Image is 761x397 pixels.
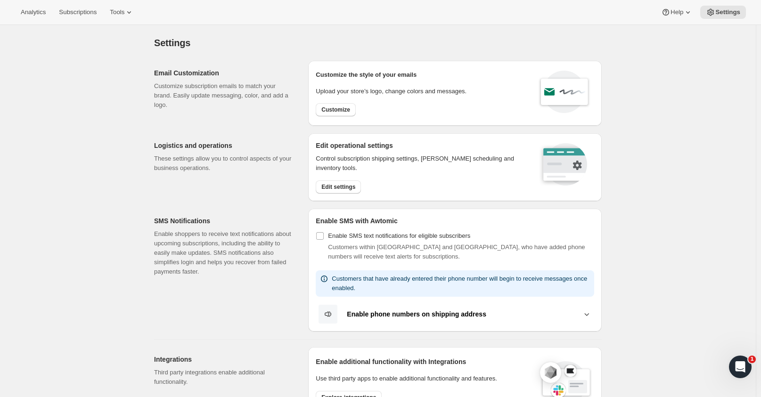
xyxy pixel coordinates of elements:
[316,304,594,324] button: Enable phone numbers on shipping address
[321,106,350,113] span: Customize
[332,274,590,293] p: Customers that have already entered their phone number will begin to receive messages once enabled.
[321,183,355,191] span: Edit settings
[316,154,526,173] p: Control subscription shipping settings, [PERSON_NAME] scheduling and inventory tools.
[700,6,746,19] button: Settings
[316,70,417,80] p: Customize the style of your emails
[316,103,356,116] button: Customize
[154,141,293,150] h2: Logistics and operations
[316,374,531,383] p: Use third party apps to enable additional functionality and features.
[154,368,293,387] p: Third party integrations enable additional functionality.
[316,216,594,226] h2: Enable SMS with Awtomic
[154,216,293,226] h2: SMS Notifications
[671,8,683,16] span: Help
[154,38,190,48] span: Settings
[15,6,51,19] button: Analytics
[154,81,293,110] p: Customize subscription emails to match your brand. Easily update messaging, color, and add a logo.
[748,356,756,363] span: 1
[104,6,139,19] button: Tools
[729,356,752,378] iframe: Intercom live chat
[154,68,293,78] h2: Email Customization
[316,141,526,150] h2: Edit operational settings
[59,8,97,16] span: Subscriptions
[655,6,698,19] button: Help
[316,357,531,366] h2: Enable additional functionality with Integrations
[154,355,293,364] h2: Integrations
[110,8,124,16] span: Tools
[154,229,293,276] p: Enable shoppers to receive text notifications about upcoming subscriptions, including the ability...
[316,180,361,194] button: Edit settings
[21,8,46,16] span: Analytics
[154,154,293,173] p: These settings allow you to control aspects of your business operations.
[715,8,740,16] span: Settings
[53,6,102,19] button: Subscriptions
[347,310,486,318] b: Enable phone numbers on shipping address
[328,243,585,260] span: Customers within [GEOGRAPHIC_DATA] and [GEOGRAPHIC_DATA], who have added phone numbers will recei...
[316,87,466,96] p: Upload your store’s logo, change colors and messages.
[328,232,470,239] span: Enable SMS text notifications for eligible subscribers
